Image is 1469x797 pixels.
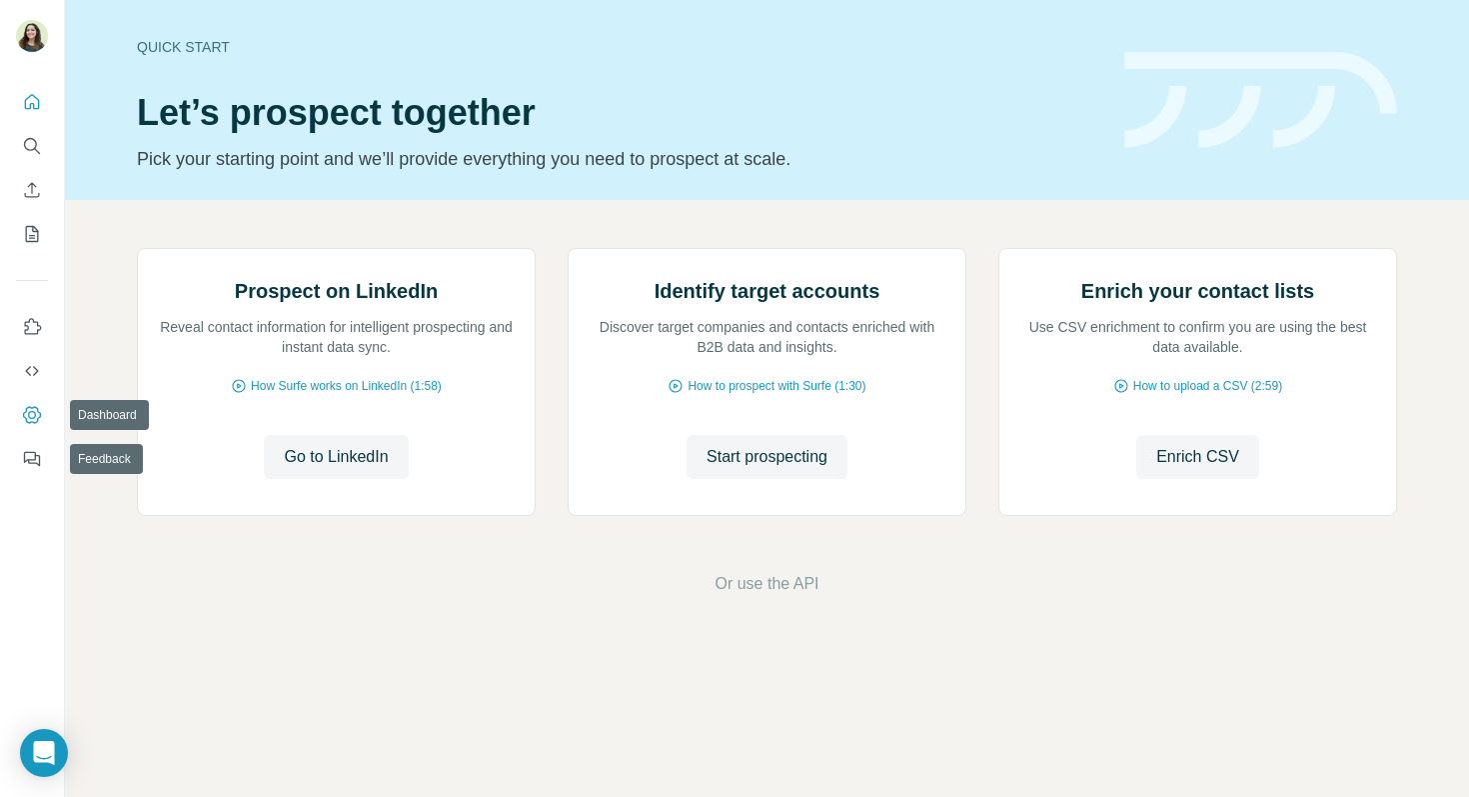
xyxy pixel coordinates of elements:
[589,317,945,357] p: Discover target companies and contacts enriched with B2B data and insights.
[137,145,1100,173] p: Pick your starting point and we’ll provide everything you need to prospect at scale.
[16,20,48,52] img: Avatar
[687,435,847,479] button: Start prospecting
[16,309,48,345] button: Use Surfe on LinkedIn
[137,37,1100,57] div: Quick start
[284,445,388,469] span: Go to LinkedIn
[235,277,438,305] h2: Prospect on LinkedIn
[251,377,442,395] span: How Surfe works on LinkedIn (1:58)
[16,397,48,433] button: Dashboard
[1124,52,1397,149] img: banner
[1133,377,1282,395] span: How to upload a CSV (2:59)
[16,353,48,389] button: Use Surfe API
[1136,435,1259,479] button: Enrich CSV
[1156,445,1239,469] span: Enrich CSV
[16,172,48,208] button: Enrich CSV
[16,84,48,120] button: Quick start
[16,216,48,252] button: My lists
[137,93,1100,133] h1: Let’s prospect together
[16,128,48,164] button: Search
[16,441,48,477] button: Feedback
[715,572,818,596] button: Or use the API
[1081,277,1314,305] h2: Enrich your contact lists
[688,377,865,395] span: How to prospect with Surfe (1:30)
[1019,317,1376,357] p: Use CSV enrichment to confirm you are using the best data available.
[158,317,515,357] p: Reveal contact information for intelligent prospecting and instant data sync.
[655,277,880,305] h2: Identify target accounts
[264,435,408,479] button: Go to LinkedIn
[20,729,68,777] div: Open Intercom Messenger
[707,445,827,469] span: Start prospecting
